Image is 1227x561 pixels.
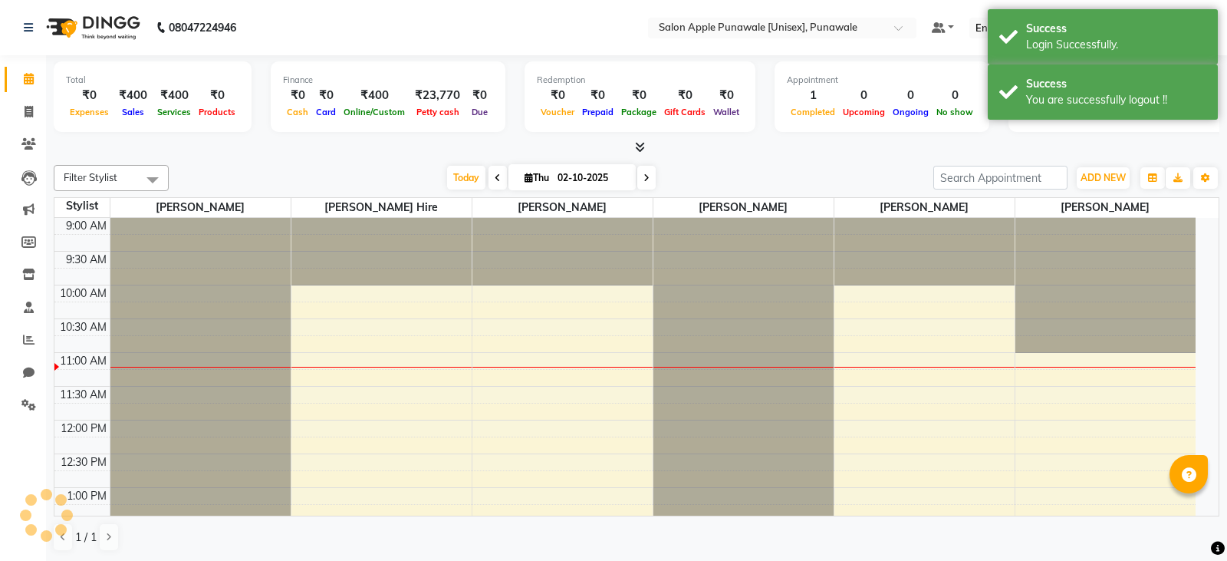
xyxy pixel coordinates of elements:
[118,107,148,117] span: Sales
[312,107,340,117] span: Card
[537,74,743,87] div: Redemption
[787,107,839,117] span: Completed
[64,171,117,183] span: Filter Stylist
[66,74,239,87] div: Total
[537,87,578,104] div: ₹0
[521,172,553,183] span: Thu
[933,87,977,104] div: 0
[340,107,409,117] span: Online/Custom
[839,87,889,104] div: 0
[340,87,409,104] div: ₹400
[578,107,617,117] span: Prepaid
[660,107,709,117] span: Gift Cards
[617,87,660,104] div: ₹0
[291,198,472,217] span: [PERSON_NAME] Hire
[54,198,110,214] div: Stylist
[58,454,110,470] div: 12:30 PM
[1026,37,1206,53] div: Login Successfully.
[468,107,492,117] span: Due
[709,87,743,104] div: ₹0
[1026,21,1206,37] div: Success
[1015,198,1196,217] span: [PERSON_NAME]
[839,107,889,117] span: Upcoming
[110,198,291,217] span: [PERSON_NAME]
[578,87,617,104] div: ₹0
[312,87,340,104] div: ₹0
[933,107,977,117] span: No show
[169,6,236,49] b: 08047224946
[75,530,97,546] span: 1 / 1
[653,198,834,217] span: [PERSON_NAME]
[66,87,113,104] div: ₹0
[64,488,110,504] div: 1:00 PM
[1163,500,1212,546] iframe: chat widget
[283,107,312,117] span: Cash
[57,285,110,302] div: 10:00 AM
[709,107,743,117] span: Wallet
[1026,92,1206,108] div: You are successfully logout !!
[447,166,485,190] span: Today
[57,319,110,335] div: 10:30 AM
[1077,167,1130,189] button: ADD NEW
[113,87,153,104] div: ₹400
[283,87,312,104] div: ₹0
[66,107,113,117] span: Expenses
[195,107,239,117] span: Products
[57,387,110,403] div: 11:30 AM
[57,353,110,369] div: 11:00 AM
[39,6,144,49] img: logo
[660,87,709,104] div: ₹0
[787,74,977,87] div: Appointment
[889,87,933,104] div: 0
[537,107,578,117] span: Voucher
[472,198,653,217] span: [PERSON_NAME]
[153,87,195,104] div: ₹400
[58,421,110,437] div: 12:00 PM
[195,87,239,104] div: ₹0
[1081,172,1126,183] span: ADD NEW
[413,107,463,117] span: Petty cash
[409,87,466,104] div: ₹23,770
[153,107,195,117] span: Services
[63,252,110,268] div: 9:30 AM
[834,198,1015,217] span: [PERSON_NAME]
[63,218,110,234] div: 9:00 AM
[933,166,1067,190] input: Search Appointment
[466,87,493,104] div: ₹0
[283,74,493,87] div: Finance
[617,107,660,117] span: Package
[889,107,933,117] span: Ongoing
[553,167,630,190] input: 2025-10-02
[1026,76,1206,92] div: Success
[787,87,839,104] div: 1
